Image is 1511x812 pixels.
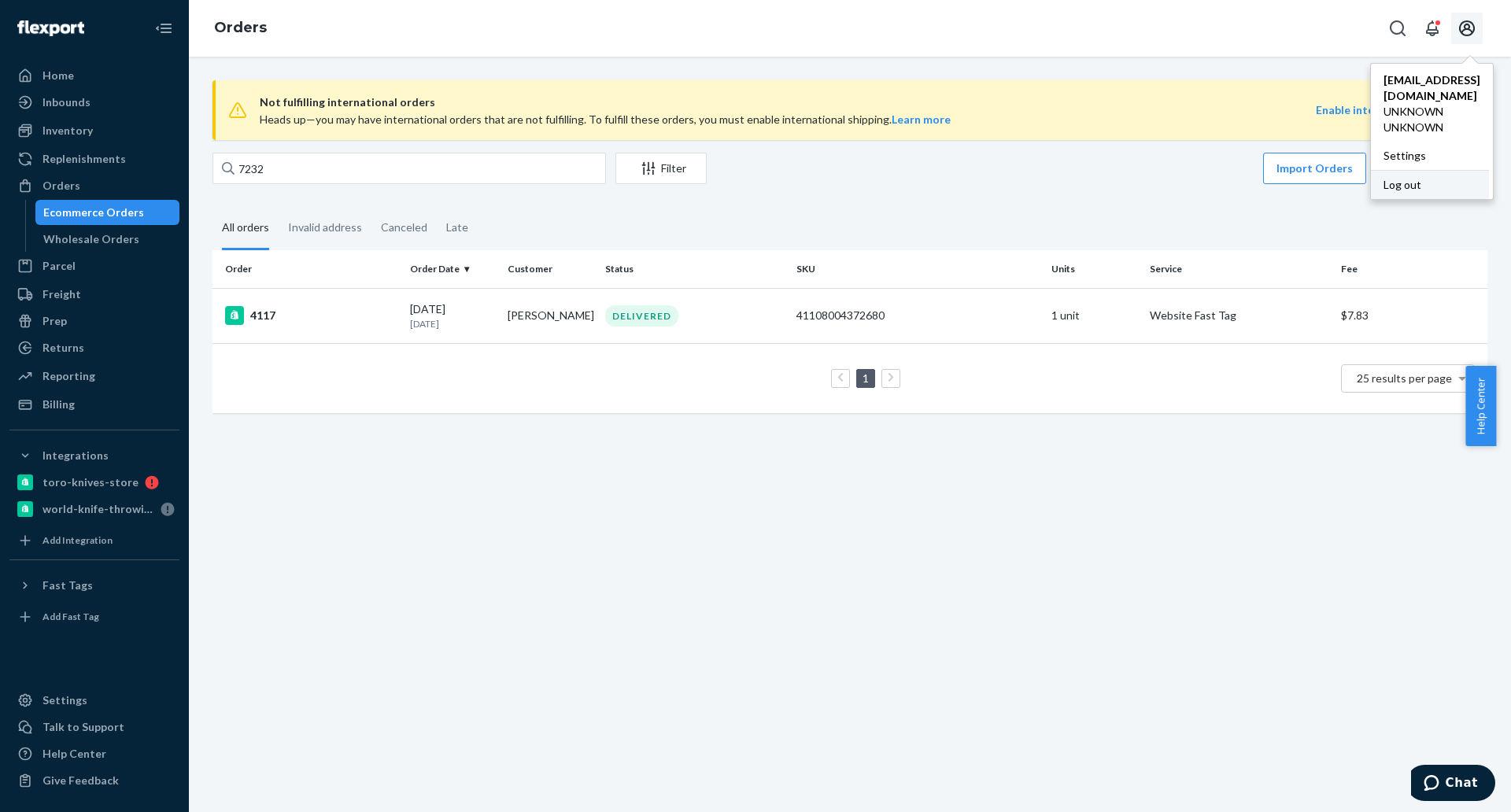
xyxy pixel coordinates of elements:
th: Fee [1335,250,1487,288]
a: world-knife-throwing-league [9,496,179,522]
button: Open account menu [1451,13,1483,44]
input: Search orders [212,153,606,184]
button: Talk to Support [9,714,179,740]
a: Settings [9,688,179,713]
span: 25 results per page [1357,371,1452,385]
span: Heads up—you may have international orders that are not fulfilling. To fulfill these orders, you ... [260,113,951,126]
div: DELIVERED [605,305,678,327]
div: Inbounds [42,94,91,110]
div: [DATE] [410,301,495,330]
p: Website Fast Tag [1150,308,1328,323]
th: Service [1143,250,1335,288]
td: 1 unit [1045,288,1143,343]
th: Order [212,250,404,288]
th: Status [599,250,790,288]
button: Log out [1371,170,1489,199]
div: Orders [42,178,80,194]
a: [EMAIL_ADDRESS][DOMAIN_NAME]UNKNOWN UNKNOWN [1371,66,1493,142]
div: Talk to Support [42,719,124,735]
a: Orders [214,19,267,36]
a: Enable international shipping [1316,103,1469,116]
div: Give Feedback [42,773,119,788]
th: Units [1045,250,1143,288]
button: Import Orders [1263,153,1366,184]
a: Page 1 is your current page [859,371,872,385]
a: Ecommerce Orders [35,200,180,225]
div: Reporting [42,368,95,384]
button: Open notifications [1417,13,1448,44]
div: Add Fast Tag [42,610,99,623]
div: Prep [42,313,67,329]
div: Canceled [381,207,427,248]
div: Invalid address [288,207,362,248]
span: UNKNOWN UNKNOWN [1384,104,1480,135]
div: 4117 [225,306,397,325]
th: Order Date [404,250,501,288]
a: Settings [1371,142,1493,170]
button: Give Feedback [9,768,179,793]
div: toro-knives-store [42,474,139,490]
button: Close Navigation [148,13,179,44]
button: Help Center [1465,366,1496,446]
a: Replenishments [9,146,179,172]
a: Help Center [9,741,179,766]
button: Open Search Box [1382,13,1413,44]
a: Freight [9,282,179,307]
a: Reporting [9,364,179,389]
a: Wholesale Orders [35,227,180,252]
div: Inventory [42,123,93,138]
div: Fast Tags [42,578,93,593]
span: Not fulfilling international orders [260,93,1316,112]
a: Orders [9,173,179,198]
iframe: Opens a widget where you can chat to one of our agents [1411,765,1495,804]
div: Ecommerce Orders [43,205,144,220]
div: Billing [42,397,75,412]
a: Add Integration [9,528,179,553]
div: Settings [42,692,87,708]
div: Add Integration [42,533,113,547]
div: Freight [42,286,81,302]
div: Wholesale Orders [43,231,139,247]
th: SKU [790,250,1045,288]
a: Home [9,63,179,88]
a: Parcel [9,253,179,279]
a: toro-knives-store [9,470,179,495]
div: Replenishments [42,151,126,167]
button: Integrations [9,443,179,468]
div: Parcel [42,258,76,274]
td: [PERSON_NAME] [501,288,599,343]
ol: breadcrumbs [201,6,279,51]
a: Learn more [892,113,951,126]
div: All orders [222,207,269,250]
img: Flexport logo [17,20,84,36]
a: Add Fast Tag [9,604,179,629]
a: Prep [9,308,179,334]
div: 41108004372680 [796,308,1039,323]
p: [DATE] [410,317,495,330]
button: Fast Tags [9,573,179,598]
span: [EMAIL_ADDRESS][DOMAIN_NAME] [1384,72,1480,104]
div: Filter [616,161,706,176]
a: Returns [9,335,179,360]
a: Inventory [9,118,179,143]
div: Late [446,207,468,248]
a: Billing [9,392,179,417]
button: Filter [615,153,707,184]
div: Help Center [42,746,106,762]
div: Returns [42,340,84,356]
div: Customer [508,262,593,275]
td: $7.83 [1335,288,1487,343]
div: Integrations [42,448,109,463]
div: world-knife-throwing-league [42,501,154,517]
div: Home [42,68,74,83]
a: Inbounds [9,90,179,115]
